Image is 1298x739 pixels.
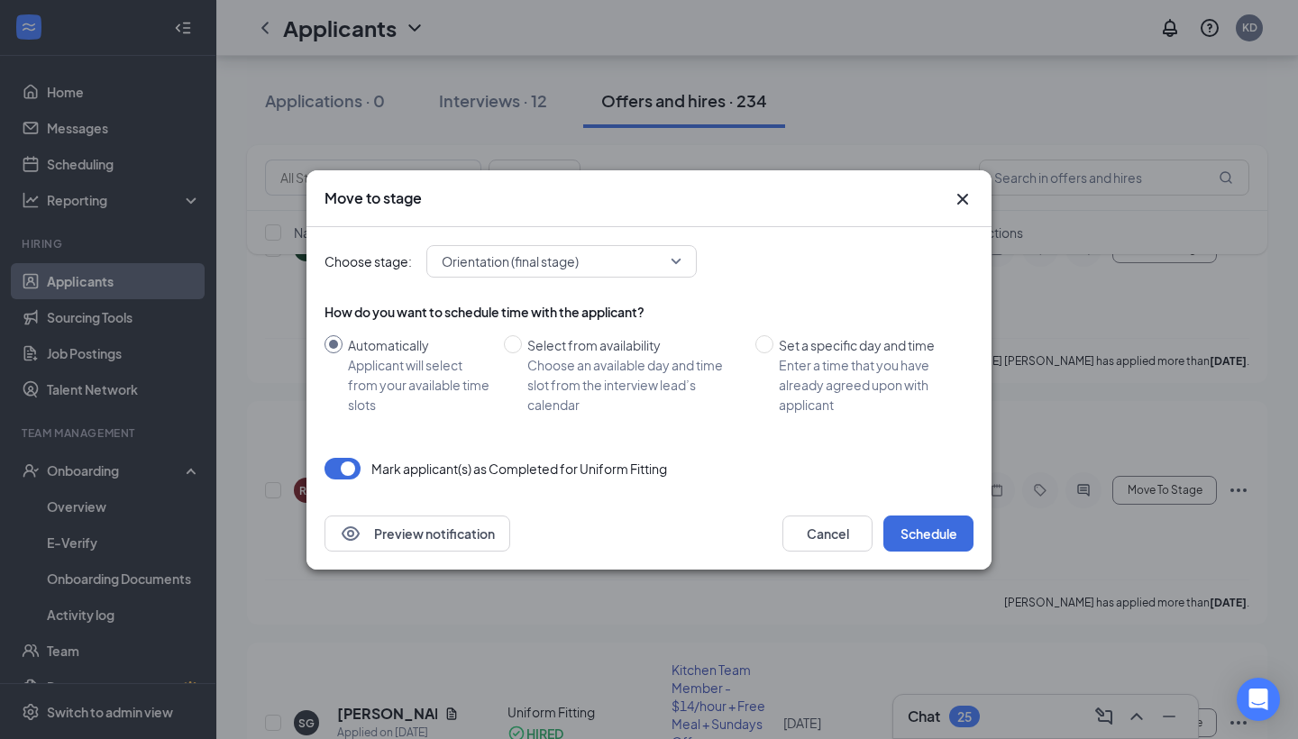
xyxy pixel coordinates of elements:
[348,335,489,355] div: Automatically
[324,515,510,552] button: EyePreview notification
[340,523,361,544] svg: Eye
[371,460,667,478] p: Mark applicant(s) as Completed for Uniform Fitting
[324,303,973,321] div: How do you want to schedule time with the applicant?
[527,335,741,355] div: Select from availability
[779,335,959,355] div: Set a specific day and time
[779,355,959,415] div: Enter a time that you have already agreed upon with applicant
[324,251,412,271] span: Choose stage:
[952,188,973,210] button: Close
[324,188,422,208] h3: Move to stage
[883,515,973,552] button: Schedule
[1237,678,1280,721] div: Open Intercom Messenger
[442,248,579,275] span: Orientation (final stage)
[952,188,973,210] svg: Cross
[782,515,873,552] button: Cancel
[348,355,489,415] div: Applicant will select from your available time slots
[527,355,741,415] div: Choose an available day and time slot from the interview lead’s calendar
